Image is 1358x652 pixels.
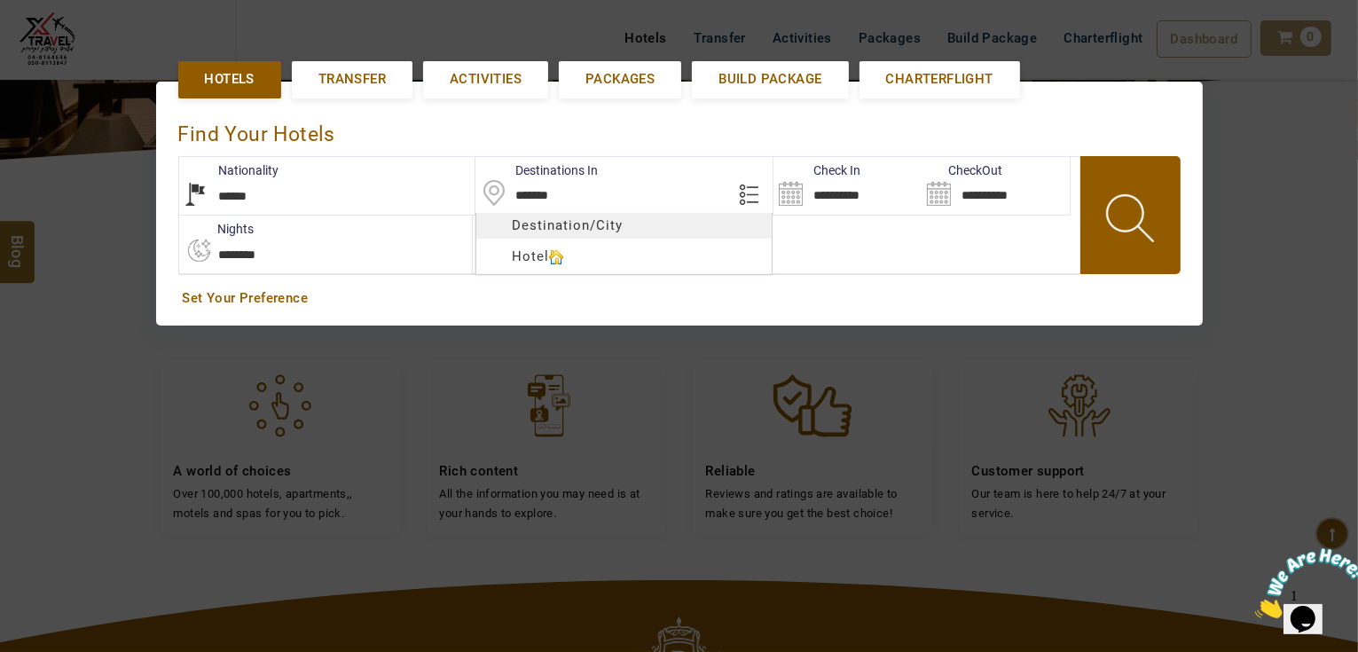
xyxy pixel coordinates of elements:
iframe: chat widget [1248,541,1358,625]
span: Transfer [318,70,386,89]
label: Nationality [179,161,279,179]
img: Chat attention grabber [7,7,117,77]
label: Check In [773,161,860,179]
a: Charterflight [860,61,1020,98]
span: Charterflight [886,70,993,89]
span: Packages [585,70,655,89]
a: Build Package [692,61,848,98]
input: Search [773,157,922,215]
label: Rooms [473,220,552,238]
div: Find Your Hotels [178,104,1181,156]
span: Activities [450,70,522,89]
img: hotelicon.PNG [549,250,563,264]
label: Destinations In [475,161,598,179]
a: Transfer [292,61,412,98]
a: Hotels [178,61,281,98]
input: Search [922,157,1070,215]
a: Packages [559,61,681,98]
div: Hotel [476,244,772,270]
span: Hotels [205,70,255,89]
a: Set Your Preference [183,289,1176,308]
span: 1 [7,7,14,22]
span: Build Package [718,70,821,89]
a: Activities [423,61,548,98]
label: CheckOut [922,161,1002,179]
label: nights [178,220,255,238]
div: Destination/City [476,213,772,239]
